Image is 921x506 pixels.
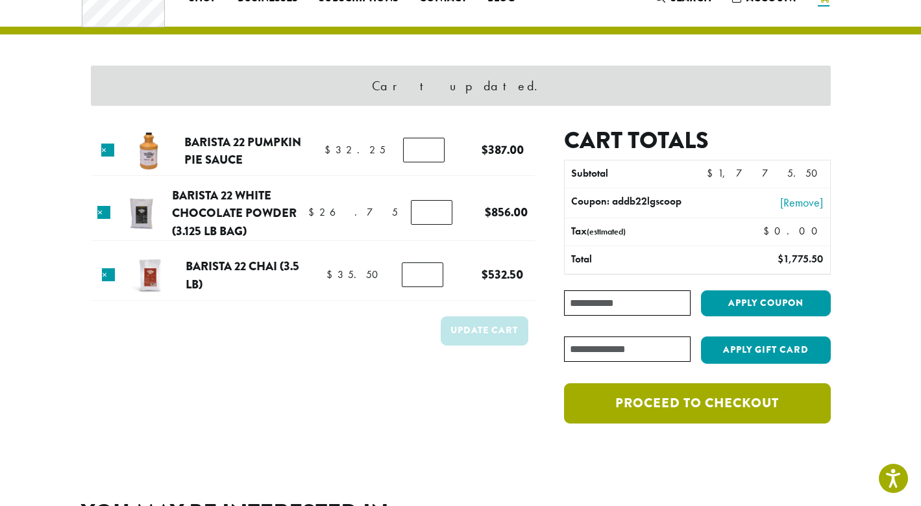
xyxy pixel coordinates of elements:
[730,194,823,211] a: [Remove]
[308,205,398,219] bdi: 26.75
[186,257,299,293] a: Barista 22 Chai (3.5 lb)
[325,143,386,157] bdi: 32.25
[565,188,724,218] th: Coupon: addb22lgscoop
[326,268,384,281] bdi: 35.50
[441,316,528,346] button: Update cart
[120,192,162,234] img: Barista 22 Sweet Ground White Chocolate Powder
[564,383,830,424] a: Proceed to checkout
[91,66,831,106] div: Cart updated.
[411,200,452,225] input: Product quantity
[482,141,524,158] bdi: 387.00
[485,203,528,221] bdi: 856.00
[101,144,114,157] a: Remove this item
[763,224,824,238] bdi: 0.00
[402,262,443,287] input: Product quantity
[701,290,831,317] button: Apply coupon
[565,218,752,246] th: Tax
[482,141,488,158] span: $
[763,224,774,238] span: $
[403,138,445,162] input: Product quantity
[128,130,170,172] img: Barista 22 Pumpkin Pie Sauce
[564,127,830,155] h2: Cart totals
[482,266,523,283] bdi: 532.50
[308,205,319,219] span: $
[778,252,823,266] bdi: 1,775.50
[325,143,336,157] span: $
[482,266,488,283] span: $
[129,255,171,297] img: B22 Powdered Mix Chai | Dillanos Coffee Roasters
[707,166,824,180] bdi: 1,775.50
[326,268,338,281] span: $
[587,226,626,237] small: (estimated)
[778,252,783,266] span: $
[565,160,700,188] th: Subtotal
[707,166,718,180] span: $
[172,186,297,240] a: Barista 22 White Chocolate Powder (3.125 lb bag)
[97,206,110,219] a: Remove this item
[485,203,491,221] span: $
[184,133,301,169] a: Barista 22 Pumpkin Pie Sauce
[102,268,115,281] a: Remove this item
[701,336,831,364] button: Apply Gift Card
[565,246,724,273] th: Total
